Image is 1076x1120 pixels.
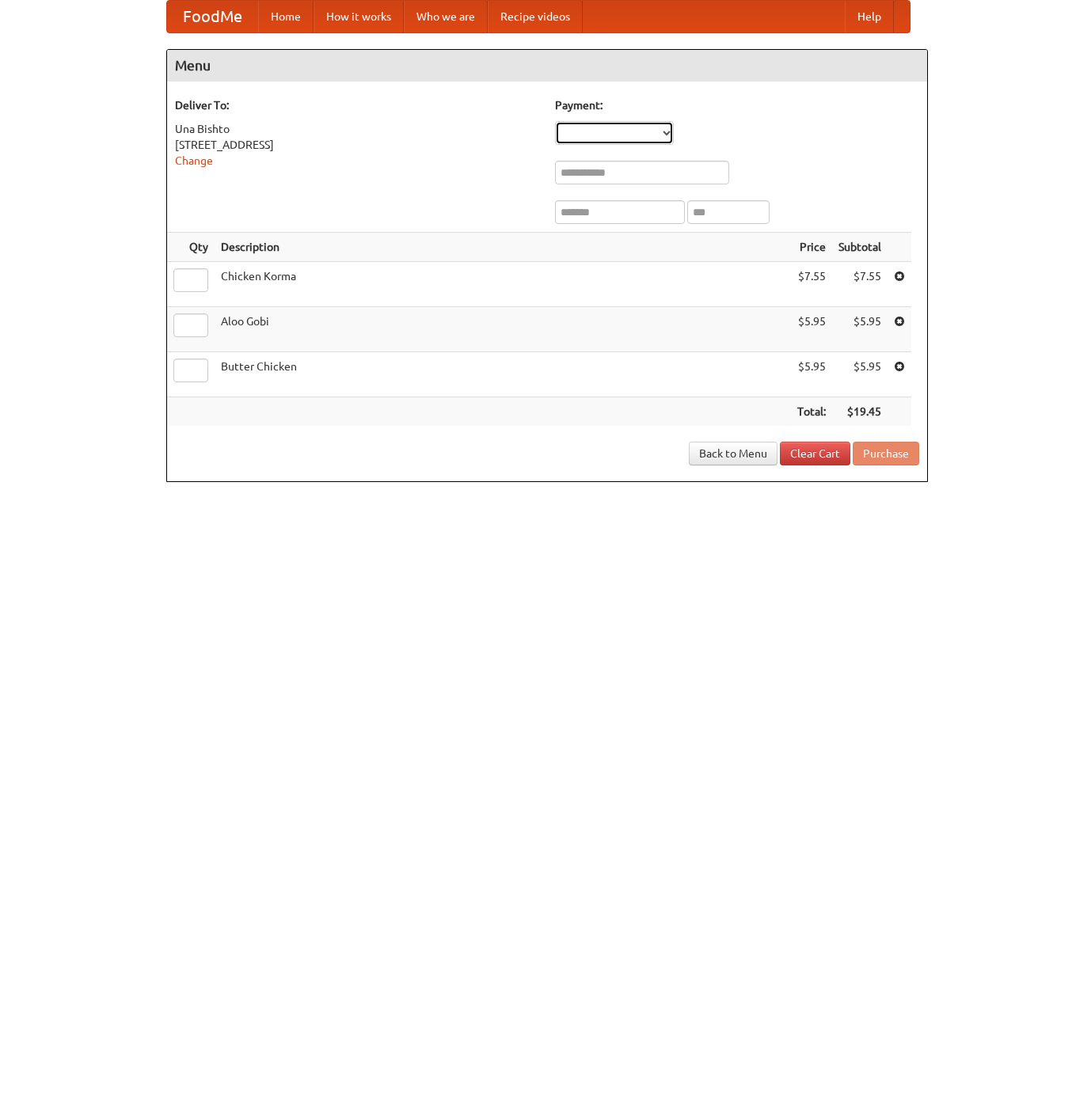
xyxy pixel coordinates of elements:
div: Una Bishto [175,121,539,137]
th: Qty [167,233,215,262]
button: Purchase [853,442,919,465]
a: Home [258,1,314,32]
h5: Deliver To: [175,97,539,113]
td: $5.95 [791,352,832,397]
th: $19.45 [832,397,888,427]
a: Help [845,1,894,32]
td: $5.95 [832,352,888,397]
th: Description [215,233,791,262]
a: Clear Cart [780,442,850,465]
a: Who we are [404,1,488,32]
th: Price [791,233,832,262]
a: FoodMe [167,1,258,32]
td: Aloo Gobi [215,307,791,352]
h4: Menu [167,50,927,82]
th: Subtotal [832,233,888,262]
td: $5.95 [832,307,888,352]
td: $7.55 [791,262,832,307]
a: Change [175,154,213,167]
a: Back to Menu [689,442,778,465]
a: How it works [314,1,404,32]
h5: Payment: [555,97,919,113]
th: Total: [791,397,832,427]
a: Recipe videos [488,1,583,32]
td: Butter Chicken [215,352,791,397]
td: $5.95 [791,307,832,352]
td: Chicken Korma [215,262,791,307]
div: [STREET_ADDRESS] [175,137,539,153]
td: $7.55 [832,262,888,307]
